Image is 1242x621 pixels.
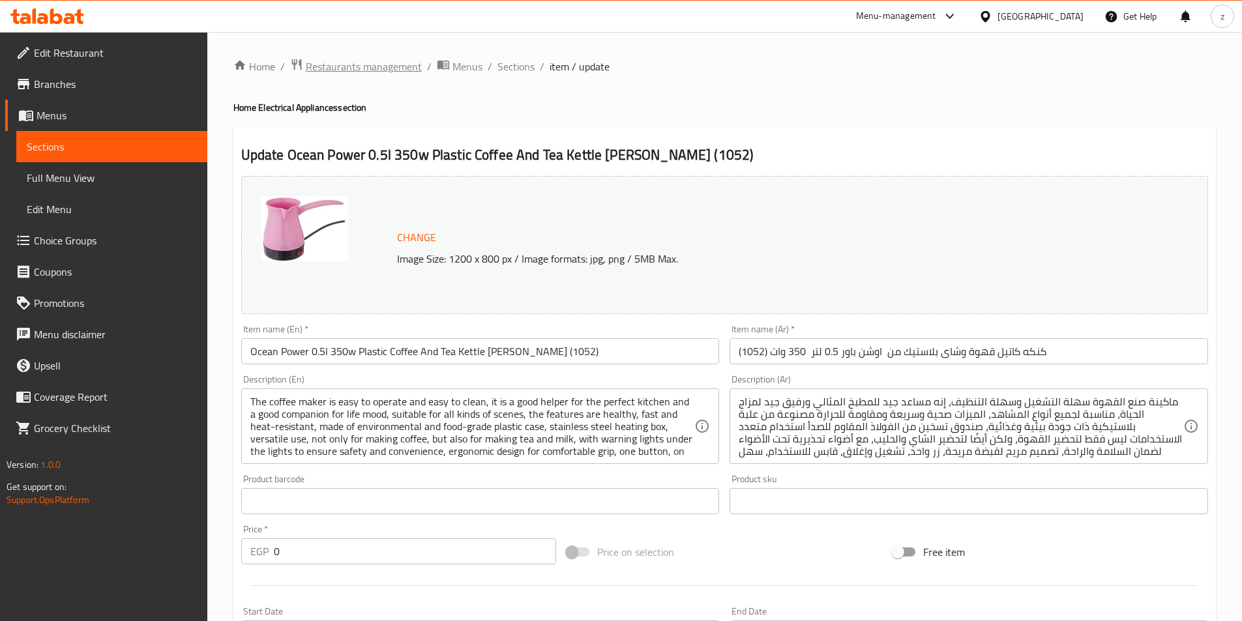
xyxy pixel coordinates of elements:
[274,538,557,564] input: Please enter price
[241,488,720,514] input: Please enter product barcode
[250,543,269,559] p: EGP
[730,338,1208,364] input: Enter name Ar
[34,358,197,373] span: Upsell
[34,326,197,342] span: Menu disclaimer
[280,59,285,74] li: /
[5,100,207,131] a: Menus
[5,350,207,381] a: Upsell
[730,488,1208,514] input: Please enter product sku
[540,59,544,74] li: /
[27,170,197,186] span: Full Menu View
[250,396,695,457] textarea: The coffee maker is easy to operate and easy to clean, it is a good helper for the perfect kitche...
[7,491,89,508] a: Support.OpsPlatform
[497,59,535,74] a: Sections
[5,287,207,319] a: Promotions
[233,59,275,74] a: Home
[241,338,720,364] input: Enter name En
[5,319,207,350] a: Menu disclaimer
[40,456,61,473] span: 1.0.0
[550,59,610,74] span: item / update
[34,389,197,405] span: Coverage Report
[437,58,482,75] a: Menus
[427,59,432,74] li: /
[37,108,197,123] span: Menus
[233,58,1216,75] nav: breadcrumb
[16,162,207,194] a: Full Menu View
[27,139,197,154] span: Sections
[7,478,67,495] span: Get support on:
[392,251,1087,267] p: Image Size: 1200 x 800 px / Image formats: jpg, png / 5MB Max.
[16,131,207,162] a: Sections
[34,295,197,311] span: Promotions
[488,59,492,74] li: /
[261,196,348,261] img: mmw_638913863203796164
[34,45,197,61] span: Edit Restaurant
[5,68,207,100] a: Branches
[5,381,207,412] a: Coverage Report
[5,37,207,68] a: Edit Restaurant
[5,412,207,444] a: Grocery Checklist
[34,233,197,248] span: Choice Groups
[1220,9,1224,23] span: z
[856,8,936,24] div: Menu-management
[34,76,197,92] span: Branches
[233,101,1216,114] h4: Home Electrical Appliances section
[306,59,422,74] span: Restaurants management
[923,544,965,560] span: Free item
[241,145,1208,165] h2: Update Ocean Power 0.5l 350w Plastic Coffee And Tea Kettle [PERSON_NAME] (1052)
[452,59,482,74] span: Menus
[34,420,197,436] span: Grocery Checklist
[290,58,422,75] a: Restaurants management
[998,9,1084,23] div: [GEOGRAPHIC_DATA]
[16,194,207,225] a: Edit Menu
[397,228,436,247] span: Change
[5,225,207,256] a: Choice Groups
[597,544,674,560] span: Price on selection
[34,264,197,280] span: Coupons
[5,256,207,287] a: Coupons
[27,201,197,217] span: Edit Menu
[392,224,441,251] button: Change
[7,456,38,473] span: Version:
[739,396,1183,457] textarea: ماكينة صنع القهوة سهلة التشغيل وسهلة التنظيف، إنه مساعد جيد للمطبخ المثالي ورفيق جيد لمزاج الحياة...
